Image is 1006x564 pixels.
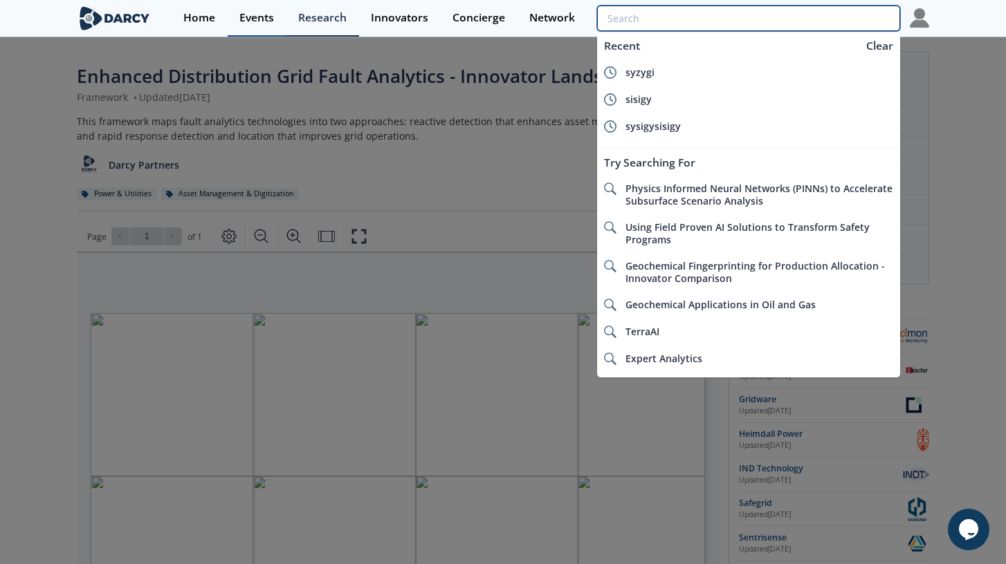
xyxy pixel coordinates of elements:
span: Using Field Proven AI Solutions to Transform Safety Programs [625,220,870,246]
span: sisigy [625,93,652,106]
div: Recent [597,33,859,59]
div: Network [529,12,575,23]
img: icon [604,120,616,133]
img: Profile [910,8,929,28]
input: Advanced Search [597,6,900,31]
div: Events [239,12,274,23]
img: icon [604,93,616,106]
div: Clear [861,38,898,54]
img: icon [604,221,616,234]
span: Expert Analytics [625,352,702,365]
span: syzygi [625,66,655,79]
span: Geochemical Fingerprinting for Production Allocation - Innovator Comparison [625,259,885,285]
img: icon [604,182,616,195]
div: Home [183,12,215,23]
span: Geochemical Applications in Oil and Gas [625,298,816,311]
div: Innovators [371,12,428,23]
img: icon [604,66,616,79]
img: icon [604,299,616,311]
img: logo-wide.svg [77,6,152,30]
div: Research [298,12,347,23]
img: icon [604,352,616,365]
div: Concierge [452,12,505,23]
div: Try Searching For [597,150,900,176]
img: icon [604,260,616,272]
span: Physics Informed Neural Networks (PINNs) to Accelerate Subsurface Scenario Analysis [625,182,893,207]
span: sysigysisigy [625,120,681,133]
iframe: chat widget [948,509,992,550]
span: TerraAI [625,325,659,338]
img: icon [604,326,616,338]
